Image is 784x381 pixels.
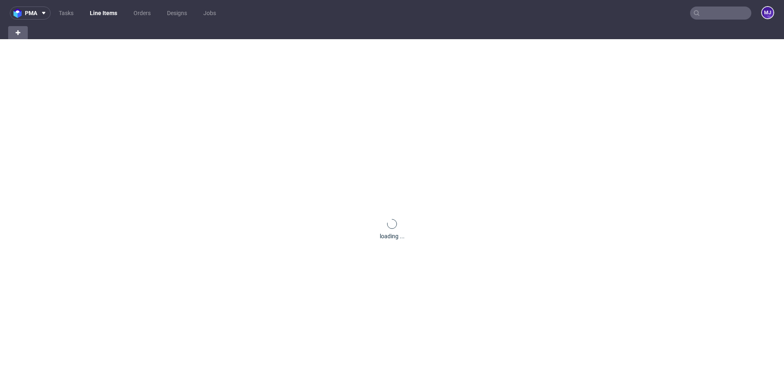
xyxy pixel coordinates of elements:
a: Jobs [198,7,221,20]
div: loading ... [380,232,405,240]
a: Line Items [85,7,122,20]
span: pma [25,10,37,16]
figcaption: MJ [762,7,773,18]
button: pma [10,7,51,20]
a: Orders [129,7,156,20]
img: logo [13,9,25,18]
a: Tasks [54,7,78,20]
a: Designs [162,7,192,20]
